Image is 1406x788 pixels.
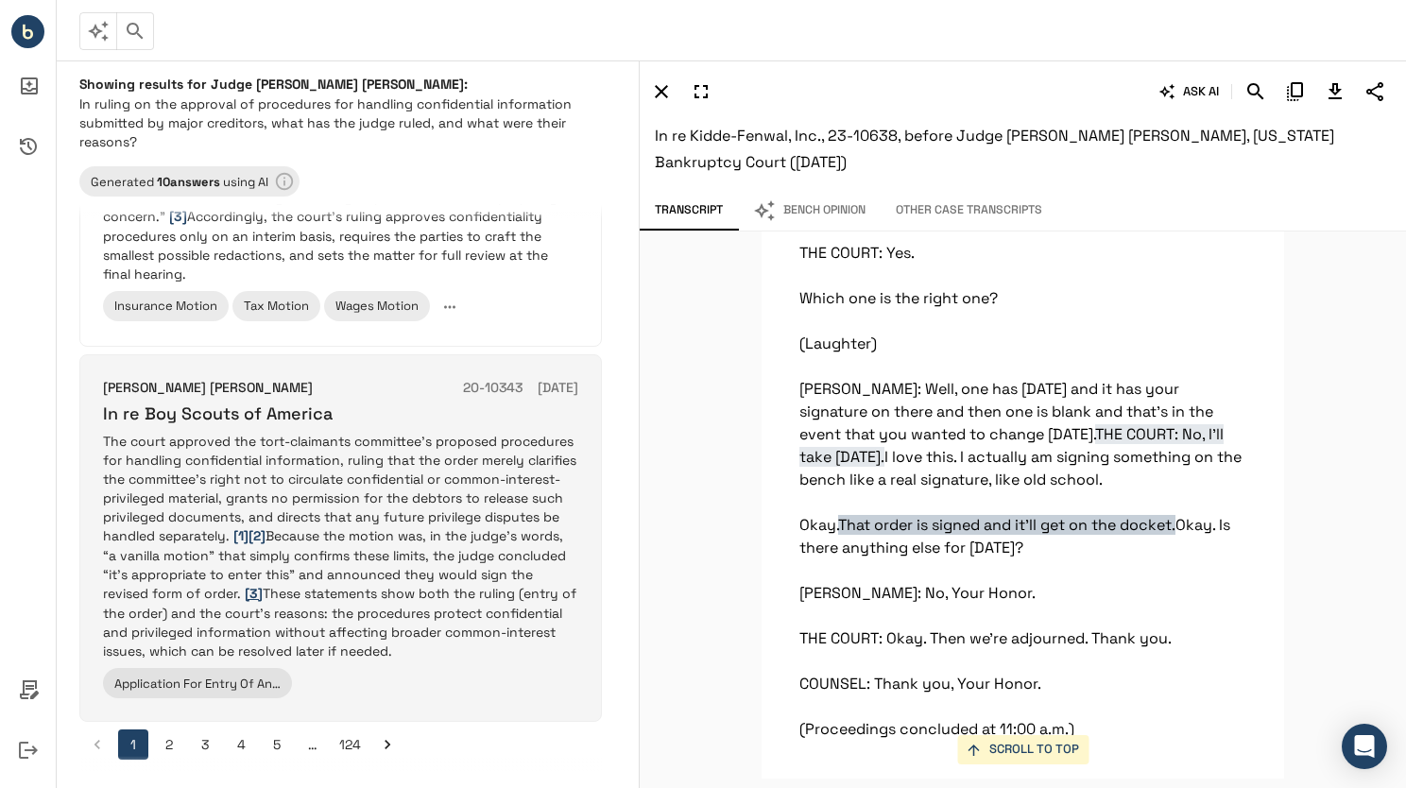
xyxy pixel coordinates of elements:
button: Search [1240,76,1272,108]
span: Tax Motion [232,298,320,314]
button: Copy Citation [1279,76,1312,108]
span: Generated using AI [79,174,280,190]
span: Application For Entry Of An Order Authorizing The Proposed Petition Date [103,676,292,692]
button: ASK AI [1156,76,1224,108]
button: Go to page 5 [262,729,292,760]
span: [1] [233,527,249,544]
button: Go to page 2 [154,729,184,760]
div: Tax Motion [232,291,320,321]
div: Learn more about your results [79,166,300,197]
span: [2] [249,527,266,544]
button: page 1 [118,729,148,760]
span: That order is signed and it'll get on the docket. [838,515,1175,535]
button: Transcript [640,191,738,231]
nav: pagination navigation [79,729,602,760]
button: Other Case Transcripts [881,191,1057,231]
span: [3] [245,585,263,602]
button: Go to next page [372,729,403,760]
span: Wages Motion [324,298,430,314]
button: Go to page 3 [190,729,220,760]
span: In re Kidde-Fenwal, Inc., 23-10638, before Judge [PERSON_NAME] [PERSON_NAME], [US_STATE] Bankrupt... [655,126,1334,172]
div: Application For Entry Of An Order Authorizing The Proposed Petition Date [103,668,292,698]
h6: Showing results for Judge [PERSON_NAME] [PERSON_NAME]: [79,76,616,93]
button: SCROLL TO TOP [957,735,1089,764]
h6: [DATE] [538,378,578,399]
p: The court approved the tort-claimants committee’s proposed procedures for handling confidential i... [103,432,578,660]
button: Go to page 4 [226,729,256,760]
div: … [298,735,328,754]
h6: In re Boy Scouts of America [103,403,578,424]
div: Insurance Motion [103,291,229,321]
span: Insurance Motion [103,298,229,314]
h6: [PERSON_NAME] [PERSON_NAME] [103,378,313,399]
b: 10 answer s [157,174,220,190]
span: [3] [169,208,187,225]
button: Go to page 124 [334,729,367,760]
h6: 20-10343 [463,378,523,399]
button: Share Transcript [1359,76,1391,108]
div: Wages Motion [324,291,430,321]
button: Download Transcript [1319,76,1351,108]
p: In ruling on the approval of procedures for handling confidential information submitted by major ... [79,94,616,151]
button: Bench Opinion [738,191,881,231]
div: Open Intercom Messenger [1342,724,1387,769]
